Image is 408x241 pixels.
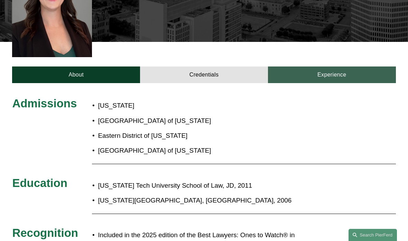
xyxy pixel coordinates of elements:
[98,115,236,127] p: [GEOGRAPHIC_DATA] of [US_STATE]
[12,226,78,239] span: Recognition
[12,66,140,83] a: About
[98,100,236,111] p: [US_STATE]
[98,130,236,142] p: Eastern District of [US_STATE]
[98,145,236,157] p: [GEOGRAPHIC_DATA] of [US_STATE]
[140,66,268,83] a: Credentials
[268,66,396,83] a: Experience
[98,195,348,206] p: [US_STATE][GEOGRAPHIC_DATA], [GEOGRAPHIC_DATA], 2006
[12,97,77,110] span: Admissions
[98,180,348,191] p: [US_STATE] Tech University School of Law, JD, 2011
[12,177,67,189] span: Education
[349,229,397,241] a: Search this site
